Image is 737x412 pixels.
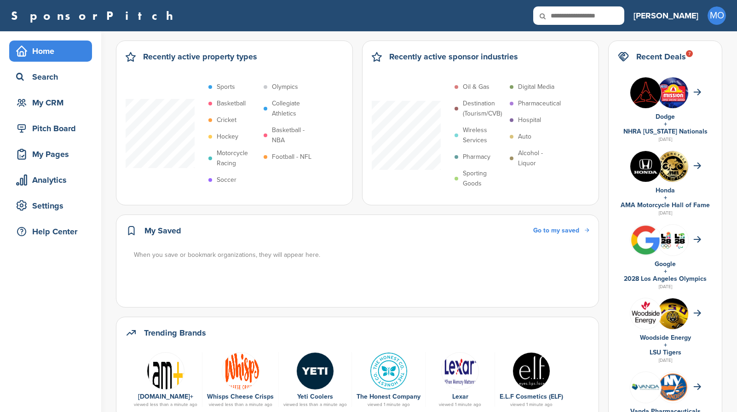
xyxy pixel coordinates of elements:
[134,402,197,407] div: viewed less than a minute ago
[463,82,489,92] p: Oil & Gas
[533,226,579,234] span: Go to my saved
[222,352,259,390] img: Whisps
[143,50,257,63] h2: Recently active property types
[618,209,713,217] div: [DATE]
[9,92,92,113] a: My CRM
[147,352,184,390] img: I.am brand assets preview
[518,148,560,168] p: Alcohol - Liquor
[500,402,563,407] div: viewed 1 minute ago
[370,352,408,390] img: Hone
[657,225,688,255] img: Csrq75nh 400x400
[624,275,707,283] a: 2028 Los Angeles Olympics
[618,135,713,144] div: [DATE]
[9,195,92,216] a: Settings
[533,226,589,236] a: Go to my saved
[272,152,311,162] p: Football - NFL
[630,372,661,403] img: 8shs2v5q 400x400
[357,352,420,389] a: Hone
[463,125,505,145] p: Wireless Services
[283,402,347,407] div: viewed less than a minute ago
[207,402,274,407] div: viewed less than a minute ago
[664,267,667,275] a: +
[14,146,92,162] div: My Pages
[630,151,661,182] img: Kln5su0v 400x400
[441,352,479,390] img: Data
[621,201,710,209] a: AMA Motorcycle Hall of Fame
[134,250,590,260] div: When you save or bookmark organizations, they will appear here.
[144,326,206,339] h2: Trending Brands
[518,115,541,125] p: Hospital
[297,393,333,400] a: Yeti Coolers
[217,148,259,168] p: Motorcycle Racing
[9,144,92,165] a: My Pages
[134,352,197,389] a: I.am brand assets preview
[14,223,92,240] div: Help Center
[389,50,518,63] h2: Recently active sponsor industries
[500,352,563,389] a: Elf
[272,99,314,119] p: Collegiate Athletics
[463,168,505,189] p: Sporting Goods
[618,283,713,291] div: [DATE]
[138,393,193,400] a: [DOMAIN_NAME]+
[618,356,713,365] div: [DATE]
[623,128,708,135] a: NHRA [US_STATE] Nationals
[207,352,274,389] a: Whisps
[656,113,675,121] a: Dodge
[463,99,505,119] p: Destination (Tourism/CVB)
[630,225,661,255] img: Bwupxdxo 400x400
[518,132,531,142] p: Auto
[430,352,490,389] a: Data
[357,393,420,400] a: The Honest Company
[656,186,675,194] a: Honda
[664,120,667,128] a: +
[657,298,688,329] img: 1a 93ble 400x400
[430,402,490,407] div: viewed 1 minute ago
[657,151,688,182] img: Amahof logo 205px
[14,94,92,111] div: My CRM
[217,115,236,125] p: Cricket
[636,50,686,63] h2: Recent Deals
[217,175,236,185] p: Soccer
[650,348,681,356] a: LSU Tigers
[664,194,667,202] a: +
[633,9,698,22] h3: [PERSON_NAME]
[9,66,92,87] a: Search
[657,77,688,108] img: M9wsx ug 400x400
[144,224,181,237] h2: My Saved
[630,298,661,329] img: Ocijbudy 400x400
[14,197,92,214] div: Settings
[463,152,490,162] p: Pharmacy
[630,77,661,108] img: Sorjwztk 400x400
[296,352,334,390] img: Lvn7baau 400x400
[217,99,246,109] p: Basketball
[357,402,420,407] div: viewed 1 minute ago
[217,82,235,92] p: Sports
[518,99,561,109] p: Pharmaceutical
[14,69,92,85] div: Search
[500,393,563,400] a: E.L.F Cosmetics (ELF)
[655,260,676,268] a: Google
[512,352,550,390] img: Elf
[633,6,698,26] a: [PERSON_NAME]
[14,120,92,137] div: Pitch Board
[11,10,179,22] a: SponsorPitch
[686,50,693,57] div: 7
[664,341,667,349] a: +
[14,43,92,59] div: Home
[272,82,298,92] p: Olympics
[657,372,688,402] img: Open uri20141112 64162 1syu8aw?1415807642
[9,221,92,242] a: Help Center
[217,132,238,142] p: Hockey
[9,118,92,139] a: Pitch Board
[207,393,274,400] a: Whisps Cheese Crisps
[272,125,314,145] p: Basketball - NBA
[452,393,468,400] a: Lexar
[9,41,92,62] a: Home
[14,172,92,188] div: Analytics
[9,169,92,191] a: Analytics
[283,352,347,389] a: Lvn7baau 400x400
[518,82,554,92] p: Digital Media
[708,6,726,25] span: MO
[640,334,691,342] a: Woodside Energy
